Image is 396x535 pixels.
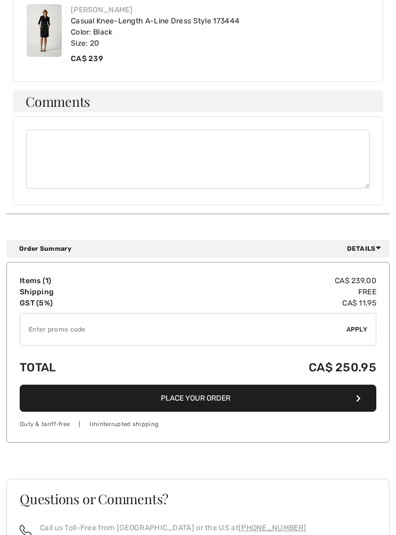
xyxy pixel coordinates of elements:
[145,275,376,286] td: CA$ 239.00
[26,130,370,189] textarea: Comments
[238,523,306,532] a: [PHONE_NUMBER]
[346,325,368,334] span: Apply
[20,350,145,385] td: Total
[71,54,103,63] span: CA$ 239
[71,4,240,15] div: [PERSON_NAME]
[20,275,145,286] td: Items ( )
[40,522,306,533] p: Call us Toll-Free from [GEOGRAPHIC_DATA] or the US at
[27,4,62,57] img: Casual Knee-Length A-Line Dress Style 173444
[45,276,48,285] span: 1
[20,313,346,345] input: Promo code
[347,244,385,253] span: Details
[145,286,376,298] td: Free
[19,244,385,253] div: Order Summary
[20,385,376,412] button: Place Your Order
[13,90,383,112] h4: Comments
[20,420,376,429] div: Duty & tariff-free | Uninterrupted shipping
[71,16,240,26] a: Casual Knee-Length A-Line Dress Style 173444
[20,298,145,309] td: GST (5%)
[145,298,376,309] td: CA$ 11.95
[20,492,376,505] h3: Questions or Comments?
[71,27,240,49] div: Color: Black Size: 20
[20,286,145,298] td: Shipping
[145,350,376,385] td: CA$ 250.95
